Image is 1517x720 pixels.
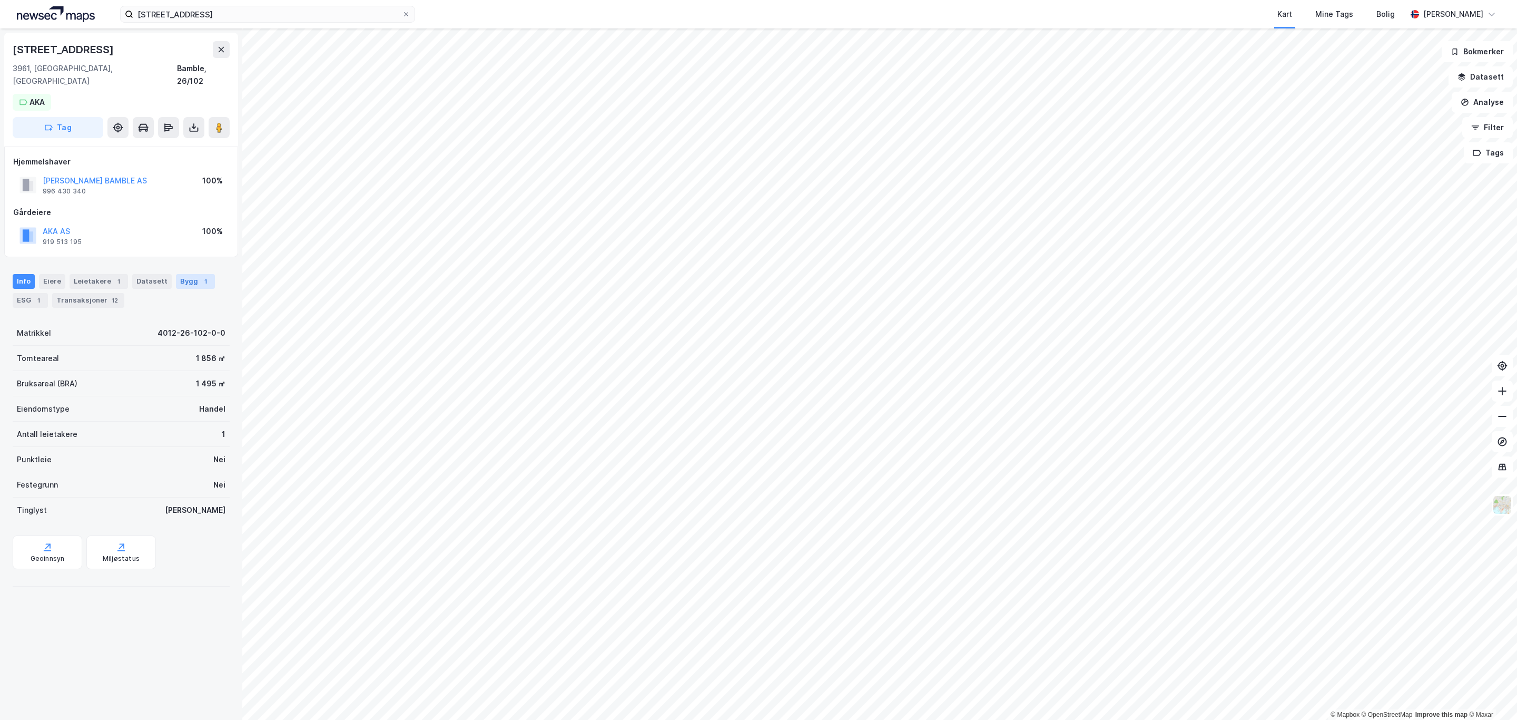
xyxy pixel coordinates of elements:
div: [PERSON_NAME] [165,504,225,517]
div: 100% [202,174,223,187]
div: 919 513 195 [43,238,82,246]
div: 1 [222,428,225,441]
div: Miljøstatus [103,554,140,563]
a: Improve this map [1415,711,1467,718]
div: Datasett [132,274,172,289]
div: Leietakere [70,274,128,289]
div: Tomteareal [17,352,59,365]
div: Mine Tags [1315,8,1353,21]
div: Bolig [1376,8,1395,21]
div: Bruksareal (BRA) [17,377,77,390]
div: Kart [1277,8,1292,21]
div: ESG [13,293,48,308]
div: Info [13,274,35,289]
div: 1 [200,276,211,287]
div: Handel [199,403,225,415]
div: Nei [213,453,225,466]
iframe: Chat Widget [1464,669,1517,720]
div: Matrikkel [17,327,51,339]
a: OpenStreetMap [1362,711,1413,718]
button: Filter [1462,117,1513,138]
div: Gårdeiere [13,206,229,219]
div: 1 856 ㎡ [196,352,225,365]
div: Antall leietakere [17,428,77,441]
div: Punktleie [17,453,52,466]
img: Z [1492,495,1512,515]
div: Tinglyst [17,504,47,517]
div: [STREET_ADDRESS] [13,41,116,58]
div: 1 [33,295,44,306]
div: Transaksjoner [52,293,124,308]
div: 996 430 340 [43,187,86,196]
button: Tag [13,117,103,138]
div: 1 [113,276,124,287]
div: Bygg [176,274,215,289]
div: Bamble, 26/102 [177,62,230,87]
div: Hjemmelshaver [13,155,229,168]
div: Geoinnsyn [31,554,65,563]
button: Datasett [1449,66,1513,87]
button: Tags [1464,142,1513,163]
button: Bokmerker [1442,41,1513,62]
div: 100% [202,225,223,238]
div: 1 495 ㎡ [196,377,225,390]
div: Nei [213,479,225,491]
div: 3961, [GEOGRAPHIC_DATA], [GEOGRAPHIC_DATA] [13,62,177,87]
div: Festegrunn [17,479,58,491]
div: Eiere [39,274,65,289]
div: AKA [29,96,45,109]
div: 12 [110,295,120,306]
div: [PERSON_NAME] [1423,8,1483,21]
div: Eiendomstype [17,403,70,415]
div: 4012-26-102-0-0 [157,327,225,339]
img: logo.a4113a55bc3d86da70a041830d287a7e.svg [17,6,95,22]
button: Analyse [1452,92,1513,113]
input: Søk på adresse, matrikkel, gårdeiere, leietakere eller personer [133,6,402,22]
a: Mapbox [1331,711,1360,718]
